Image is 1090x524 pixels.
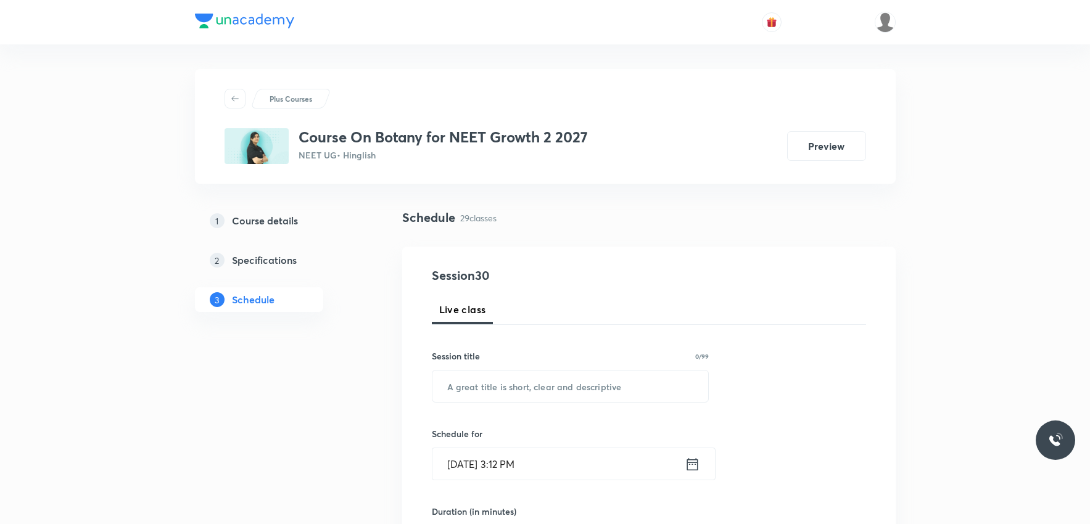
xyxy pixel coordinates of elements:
p: 29 classes [460,211,497,224]
a: Company Logo [195,14,294,31]
img: avatar [766,17,777,28]
img: Arvind Bhargav [875,12,896,33]
p: Plus Courses [270,93,312,104]
h4: Session 30 [432,266,657,285]
img: ttu [1048,433,1063,448]
h5: Schedule [232,292,275,307]
a: 2Specifications [195,248,363,272]
h4: Schedule [402,208,455,227]
p: 1 [210,213,225,228]
span: Live class [439,302,486,317]
img: BAE825AE-AF51-4204-94F9-443B4D0CBD0E_plus.png [225,128,289,164]
button: Preview [787,131,866,161]
a: 1Course details [195,208,363,233]
h5: Specifications [232,253,297,268]
img: Company Logo [195,14,294,28]
input: A great title is short, clear and descriptive [432,370,709,402]
button: avatar [762,12,782,32]
p: 3 [210,292,225,307]
p: 2 [210,253,225,268]
h5: Course details [232,213,298,228]
p: 0/99 [695,353,709,359]
h6: Duration (in minutes) [432,505,516,518]
h6: Schedule for [432,427,709,440]
p: NEET UG • Hinglish [299,149,588,162]
h6: Session title [432,350,480,362]
h3: Course On Botany for NEET Growth 2 2027 [299,128,588,146]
